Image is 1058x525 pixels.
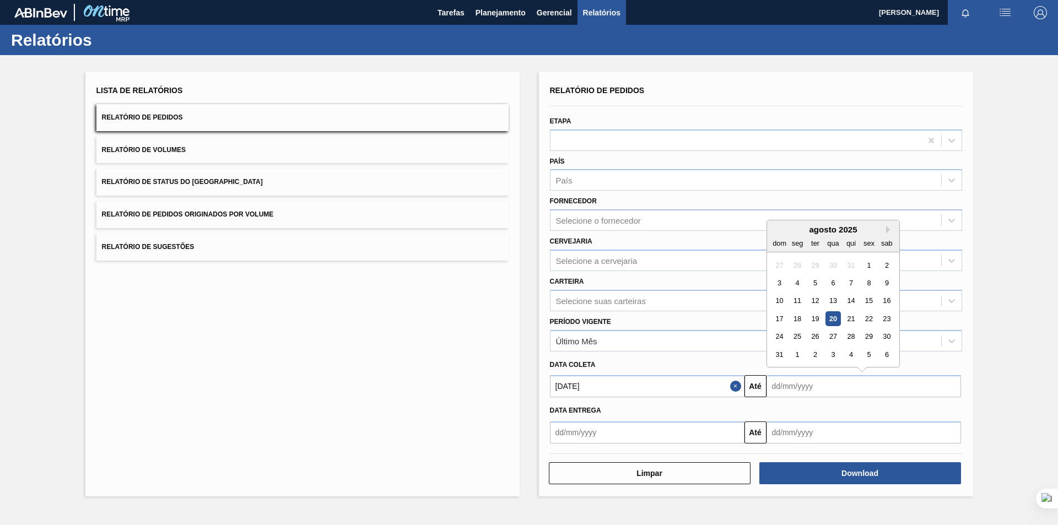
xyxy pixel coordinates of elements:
[96,104,509,131] button: Relatório de Pedidos
[861,258,876,273] div: Choose sexta-feira, 1 de agosto de 2025
[790,294,805,308] div: Choose segunda-feira, 11 de agosto de 2025
[825,294,840,308] div: Choose quarta-feira, 13 de agosto de 2025
[730,375,744,397] button: Close
[556,256,638,265] div: Selecione a cervejaria
[759,462,961,484] button: Download
[825,311,840,326] div: Choose quarta-feira, 20 de agosto de 2025
[772,275,787,290] div: Choose domingo, 3 de agosto de 2025
[879,258,894,273] div: Choose sábado, 2 de agosto de 2025
[438,6,465,19] span: Tarefas
[879,294,894,308] div: Choose sábado, 16 de agosto de 2025
[550,117,571,125] label: Etapa
[537,6,572,19] span: Gerencial
[770,256,895,364] div: month 2025-08
[550,375,744,397] input: dd/mm/yyyy
[102,210,274,218] span: Relatório de Pedidos Originados por Volume
[550,86,645,95] span: Relatório de Pedidos
[825,236,840,251] div: qua
[948,5,983,20] button: Notificações
[825,258,840,273] div: Not available quarta-feira, 30 de julho de 2025
[807,329,822,344] div: Choose terça-feira, 26 de agosto de 2025
[879,347,894,362] div: Choose sábado, 6 de setembro de 2025
[825,347,840,362] div: Choose quarta-feira, 3 de setembro de 2025
[102,178,263,186] span: Relatório de Status do [GEOGRAPHIC_DATA]
[843,329,858,344] div: Choose quinta-feira, 28 de agosto de 2025
[96,234,509,261] button: Relatório de Sugestões
[550,421,744,443] input: dd/mm/yyyy
[14,8,67,18] img: TNhmsLtSVTkK8tSr43FrP2fwEKptu5GPRR3wAAAABJRU5ErkJggg==
[550,237,592,245] label: Cervejaria
[744,421,766,443] button: Até
[550,361,596,369] span: Data coleta
[861,347,876,362] div: Choose sexta-feira, 5 de setembro de 2025
[843,294,858,308] div: Choose quinta-feira, 14 de agosto de 2025
[556,176,573,185] div: País
[861,275,876,290] div: Choose sexta-feira, 8 de agosto de 2025
[790,236,805,251] div: seg
[96,86,183,95] span: Lista de Relatórios
[556,216,641,225] div: Selecione o fornecedor
[879,236,894,251] div: sab
[807,347,822,362] div: Choose terça-feira, 2 de setembro de 2025
[886,226,894,234] button: Next Month
[766,421,961,443] input: dd/mm/yyyy
[772,347,787,362] div: Choose domingo, 31 de agosto de 2025
[102,243,195,251] span: Relatório de Sugestões
[825,329,840,344] div: Choose quarta-feira, 27 de agosto de 2025
[843,275,858,290] div: Choose quinta-feira, 7 de agosto de 2025
[766,375,961,397] input: dd/mm/yyyy
[96,169,509,196] button: Relatório de Status do [GEOGRAPHIC_DATA]
[102,146,186,154] span: Relatório de Volumes
[772,258,787,273] div: Not available domingo, 27 de julho de 2025
[102,113,183,121] span: Relatório de Pedidos
[744,375,766,397] button: Até
[790,311,805,326] div: Choose segunda-feira, 18 de agosto de 2025
[11,34,207,46] h1: Relatórios
[790,329,805,344] div: Choose segunda-feira, 25 de agosto de 2025
[843,311,858,326] div: Choose quinta-feira, 21 de agosto de 2025
[879,311,894,326] div: Choose sábado, 23 de agosto de 2025
[998,6,1012,19] img: userActions
[879,329,894,344] div: Choose sábado, 30 de agosto de 2025
[556,336,597,345] div: Último Mês
[861,294,876,308] div: Choose sexta-feira, 15 de agosto de 2025
[550,197,597,205] label: Fornecedor
[96,201,509,228] button: Relatório de Pedidos Originados por Volume
[790,347,805,362] div: Choose segunda-feira, 1 de setembro de 2025
[549,462,751,484] button: Limpar
[1034,6,1047,19] img: Logout
[772,311,787,326] div: Choose domingo, 17 de agosto de 2025
[807,311,822,326] div: Choose terça-feira, 19 de agosto de 2025
[861,329,876,344] div: Choose sexta-feira, 29 de agosto de 2025
[807,258,822,273] div: Not available terça-feira, 29 de julho de 2025
[556,296,646,305] div: Selecione suas carteiras
[861,311,876,326] div: Choose sexta-feira, 22 de agosto de 2025
[825,275,840,290] div: Choose quarta-feira, 6 de agosto de 2025
[550,407,601,414] span: Data entrega
[861,236,876,251] div: sex
[550,158,565,165] label: País
[476,6,526,19] span: Planejamento
[807,275,822,290] div: Choose terça-feira, 5 de agosto de 2025
[807,236,822,251] div: ter
[879,275,894,290] div: Choose sábado, 9 de agosto de 2025
[772,294,787,308] div: Choose domingo, 10 de agosto de 2025
[772,236,787,251] div: dom
[550,278,584,285] label: Carteira
[807,294,822,308] div: Choose terça-feira, 12 de agosto de 2025
[790,258,805,273] div: Not available segunda-feira, 28 de julho de 2025
[767,225,899,234] div: agosto 2025
[583,6,620,19] span: Relatórios
[790,275,805,290] div: Choose segunda-feira, 4 de agosto de 2025
[550,318,611,326] label: Período Vigente
[772,329,787,344] div: Choose domingo, 24 de agosto de 2025
[96,137,509,164] button: Relatório de Volumes
[843,258,858,273] div: Not available quinta-feira, 31 de julho de 2025
[843,347,858,362] div: Choose quinta-feira, 4 de setembro de 2025
[843,236,858,251] div: qui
